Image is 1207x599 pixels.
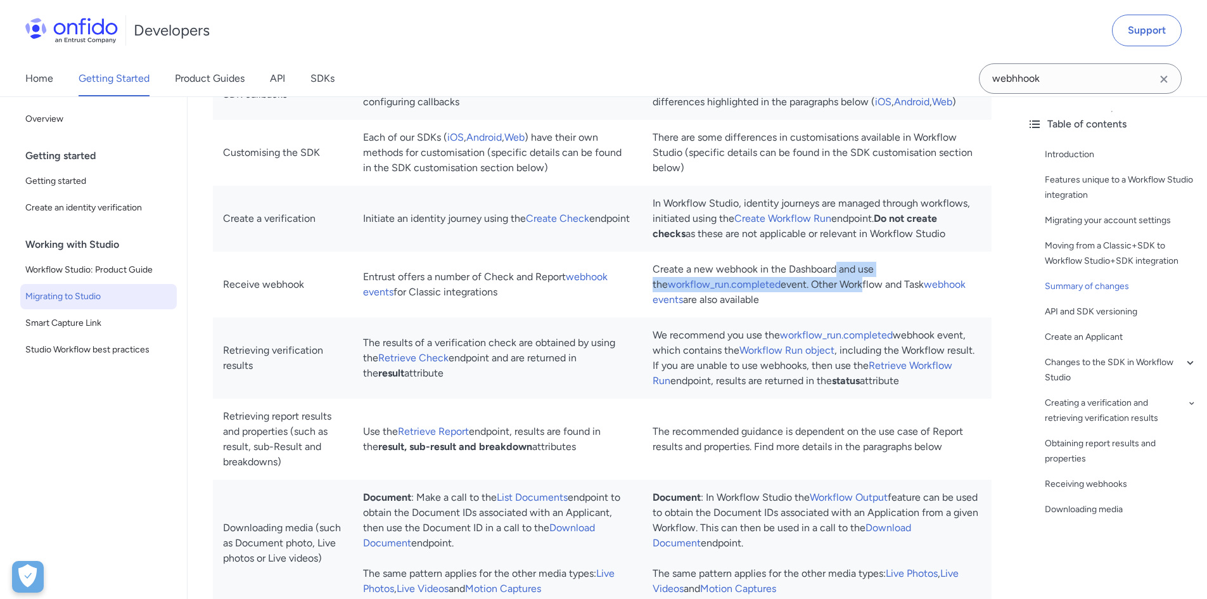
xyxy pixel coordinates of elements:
td: Retrieving report results and properties (such as result, sub-Result and breakdowns) [213,399,353,480]
td: Customising the SDK [213,120,353,186]
a: Android [466,131,502,143]
a: Workflow Run object [739,344,834,356]
strong: result [378,367,404,379]
a: Live Videos [397,583,449,595]
a: Download Document [363,522,595,549]
td: Create a verification [213,186,353,252]
div: Cookie Preferences [12,561,44,593]
span: Getting started [25,174,172,189]
td: Retrieving verification results [213,318,353,399]
a: Moving from a Classic+SDK to Workflow Studio+SDK integration [1045,238,1197,269]
a: Downloading media [1045,502,1197,517]
strong: Document [363,491,411,503]
img: Onfido Logo [25,18,118,43]
a: iOS [447,131,464,143]
button: Open Preferences [12,561,44,593]
a: Motion Captures [700,583,776,595]
a: Overview [20,106,177,132]
a: Support [1112,15,1182,46]
strong: result, sub-result and breakdown [378,441,532,453]
span: Smart Capture Link [25,316,172,331]
td: There are some differences in customisations available in Workflow Studio (specific details can b... [642,120,992,186]
td: The results of a verification check are obtained by using the endpoint and are returned in the at... [353,318,642,399]
strong: status [832,375,860,387]
input: Onfido search input field [979,63,1182,94]
a: iOS [875,96,891,108]
a: workflow_run.completed [668,278,781,290]
span: Workflow Studio: Product Guide [25,262,172,278]
a: Introduction [1045,147,1197,162]
span: Create an identity verification [25,200,172,216]
a: workflow_run.completed [780,329,893,341]
div: Getting started [25,143,182,169]
td: Entrust offers a number of Check and Report for Classic integrations [353,252,642,318]
td: Each of our SDKs ( , , ) have their own methods for customisation (specific details can be found ... [353,120,642,186]
a: Create Workflow Run [734,212,831,224]
span: Migrating to Studio [25,289,172,304]
a: Live Videos [653,567,959,595]
a: Motion Captures [465,583,541,595]
td: Initiate an identity journey using the endpoint [353,186,642,252]
a: Summary of changes [1045,279,1197,294]
span: Studio Workflow best practices [25,342,172,357]
a: Web [932,96,952,108]
td: The recommended guidance is dependent on the use case of Report results and properties. Find more... [642,399,992,480]
a: Studio Workflow best practices [20,337,177,363]
a: API and SDK versioning [1045,304,1197,319]
div: Working with Studio [25,232,182,257]
a: Workflow Output [810,491,888,503]
a: Migrating your account settings [1045,213,1197,228]
strong: Document [653,491,701,503]
a: Download Document [653,522,911,549]
div: Table of contents [1027,117,1197,132]
a: Retrieve Workflow Run [653,359,952,387]
a: Live Photos [886,567,938,579]
a: SDKs [310,61,335,96]
a: Home [25,61,53,96]
a: Create an identity verification [20,195,177,221]
a: Changes to the SDK in Workflow Studio [1045,355,1197,385]
td: We recommend you use the webhook event, which contains the , including the Workflow result. If yo... [642,318,992,399]
a: webhook events [363,271,608,298]
a: Live Photos [363,567,615,595]
td: Use the endpoint, results are found in the attributes [353,399,642,480]
a: Obtaining report results and properties [1045,436,1197,467]
a: Product Guides [175,61,245,96]
a: Getting started [20,169,177,194]
td: Create a new webhook in the Dashboard and use the event. Other Workflow and Task are also available [642,252,992,318]
a: List Documents [497,491,568,503]
a: Retrieve Check [378,352,449,364]
a: webhook events [653,278,966,306]
td: Receive webhook [213,252,353,318]
a: Create an Applicant [1045,330,1197,345]
a: Workflow Studio: Product Guide [20,257,177,283]
h1: Developers [134,20,210,41]
a: Retrieve Report [398,425,469,437]
strong: Do not create checks [653,212,937,240]
a: Creating a verification and retrieving verification results [1045,396,1197,426]
a: Create Check [526,212,589,224]
a: Receiving webhooks [1045,477,1197,492]
td: In Workflow Studio, identity journeys are managed through workflows, initiated using the endpoint... [642,186,992,252]
a: Smart Capture Link [20,311,177,336]
a: Android [894,96,929,108]
a: Migrating to Studio [20,284,177,309]
a: Web [504,131,525,143]
svg: Clear search field button [1156,72,1172,87]
a: API [270,61,285,96]
a: Features unique to a Workflow Studio integration [1045,172,1197,203]
span: Overview [25,112,172,127]
a: Getting Started [79,61,150,96]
